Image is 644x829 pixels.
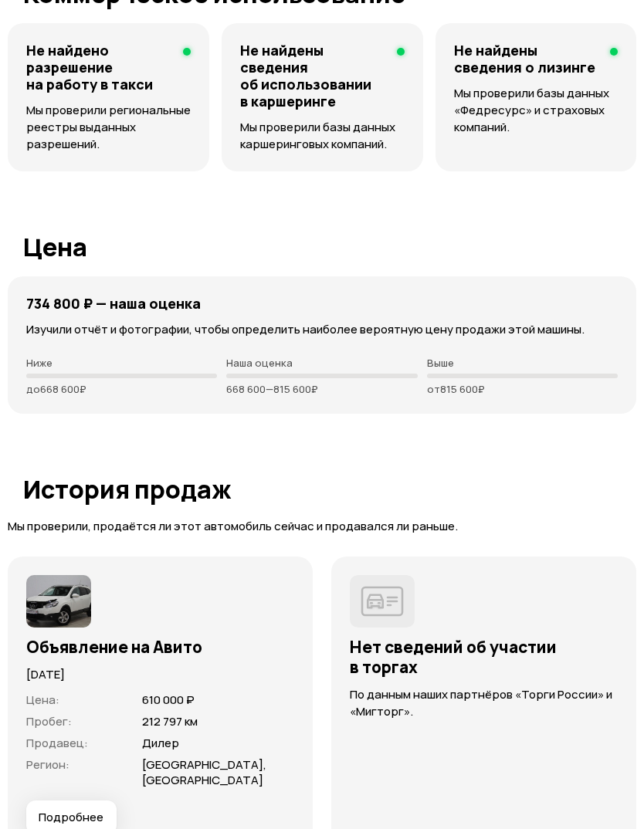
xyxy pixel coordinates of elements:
p: Мы проверили, продаётся ли этот автомобиль сейчас и продавался ли раньше. [8,519,636,535]
p: Наша оценка [226,357,417,369]
h4: Не найдено разрешение на работу в такси [26,42,171,93]
span: 212 797 км [142,713,198,729]
h3: Объявление на Авито [26,637,294,657]
p: 668 600 — 815 600 ₽ [226,383,417,395]
h1: История продаж [23,475,621,503]
span: Пробег : [26,713,72,729]
p: Изучили отчёт и фотографии, чтобы определить наиболее вероятную цену продажи этой машины. [26,321,618,338]
h4: Не найдены сведения об использовании в каршеринге [240,42,385,110]
h3: Нет сведений об участии в торгах [350,637,618,677]
p: По данным наших партнёров «Торги России» и «Мигторг». [350,686,618,720]
h4: Не найдены сведения о лизинге [454,42,598,76]
p: Мы проверили региональные реестры выданных разрешений. [26,102,191,153]
p: [DATE] [26,666,294,683]
span: Дилер [142,735,179,751]
p: от 815 600 ₽ [427,383,618,395]
h1: Цена [23,233,621,261]
p: до 668 600 ₽ [26,383,217,395]
p: Выше [427,357,618,369]
span: Цена : [26,692,59,708]
span: Продавец : [26,735,88,751]
p: Мы проверили базы данных каршеринговых компаний. [240,119,405,153]
span: Подробнее [39,810,103,825]
span: [GEOGRAPHIC_DATA], [GEOGRAPHIC_DATA] [142,756,266,788]
span: 610 000 ₽ [142,692,195,708]
p: Ниже [26,357,217,369]
h4: 734 800 ₽ — наша оценка [26,295,201,312]
span: Регион : [26,756,69,773]
p: Мы проверили базы данных «Федресурс» и страховых компаний. [454,85,618,136]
